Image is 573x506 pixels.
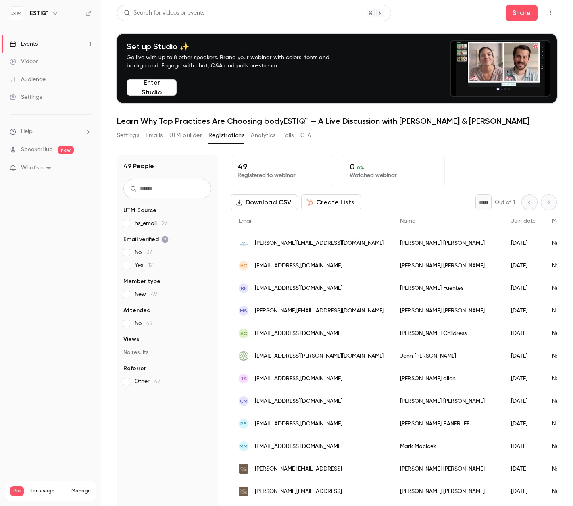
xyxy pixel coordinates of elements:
span: hs_email [135,219,167,227]
h6: ESTIQ™ [30,9,49,17]
span: Name [400,218,415,224]
span: Member type [123,277,160,285]
span: 0 % [357,165,364,171]
span: Yes [135,261,153,269]
div: Audience [10,75,46,83]
img: aboutfaceandbodykaty.com [239,238,248,248]
div: Mark Macicek [392,435,503,458]
span: [EMAIL_ADDRESS][DOMAIN_NAME] [255,262,342,270]
div: Search for videos or events [124,9,204,17]
div: [PERSON_NAME] [PERSON_NAME] [392,480,503,503]
span: 49 [146,321,153,326]
button: Share [506,5,538,21]
button: UTM builder [169,129,202,142]
img: ESTIQ™ [10,7,23,20]
span: 12 [148,262,153,268]
div: [PERSON_NAME] allen [392,367,503,390]
p: Registered to webinar [238,171,326,179]
span: CM [240,398,248,405]
button: Analytics [251,129,276,142]
div: [DATE] [503,322,544,345]
h4: Set up Studio ✨ [127,42,348,51]
div: [PERSON_NAME] [PERSON_NAME] [392,254,503,277]
span: [EMAIL_ADDRESS][DOMAIN_NAME] [255,442,342,451]
span: MM [240,443,248,450]
span: [PERSON_NAME][EMAIL_ADDRESS][DOMAIN_NAME] [255,307,384,315]
span: Join date [511,218,536,224]
span: No [135,248,152,256]
span: [PERSON_NAME][EMAIL_ADDRESS] [255,487,342,496]
span: MS [240,307,247,314]
span: [PERSON_NAME][EMAIL_ADDRESS] [255,465,342,473]
div: Jenn [PERSON_NAME] [392,345,503,367]
span: AC [240,330,247,337]
a: Manage [71,488,91,494]
span: RF [241,285,246,292]
h1: Learn Why Top Practices Are Choosing bodyESTIQ™ — A Live Discussion with [PERSON_NAME] & [PERSON_... [117,116,557,126]
div: [DATE] [503,412,544,435]
span: 27 [162,221,167,226]
span: [EMAIL_ADDRESS][DOMAIN_NAME] [255,375,342,383]
span: [EMAIL_ADDRESS][DOMAIN_NAME] [255,420,342,428]
div: [PERSON_NAME] Childress [392,322,503,345]
span: Email [239,218,252,224]
p: 49 [238,162,326,171]
div: [DATE] [503,480,544,503]
img: estiq.ai [239,464,248,474]
div: [PERSON_NAME] [PERSON_NAME] [392,232,503,254]
img: estiq.ai [239,487,248,496]
button: Download CSV [231,194,298,210]
div: [PERSON_NAME] [PERSON_NAME] [392,300,503,322]
span: [PERSON_NAME][EMAIL_ADDRESS][DOMAIN_NAME] [255,239,384,248]
span: New [135,290,157,298]
div: [DATE] [503,435,544,458]
span: 49 [151,292,157,297]
span: Other [135,377,160,385]
button: Emails [146,129,163,142]
div: [PERSON_NAME] [PERSON_NAME] [392,458,503,480]
h1: 49 People [123,161,154,171]
p: No results [123,348,211,356]
div: Settings [10,93,42,101]
button: Enter Studio [127,79,177,96]
img: westlakefreshaesthetics.com [239,351,248,361]
span: [EMAIL_ADDRESS][DOMAIN_NAME] [255,284,342,293]
div: [DATE] [503,367,544,390]
p: Go live with up to 8 other speakers. Brand your webinar with colors, fonts and background. Engage... [127,54,348,70]
span: Attended [123,306,150,314]
span: Pro [10,486,24,496]
span: What's new [21,164,51,172]
div: [DATE] [503,277,544,300]
p: 0 [350,162,438,171]
div: Events [10,40,38,48]
div: Videos [10,58,38,66]
p: Watched webinar [350,171,438,179]
span: [EMAIL_ADDRESS][DOMAIN_NAME] [255,397,342,406]
div: [DATE] [503,300,544,322]
div: [DATE] [503,345,544,367]
div: [PERSON_NAME] Fuentes [392,277,503,300]
span: new [58,146,74,154]
span: 47 [154,379,160,384]
span: 37 [146,250,152,255]
span: [EMAIL_ADDRESS][PERSON_NAME][DOMAIN_NAME] [255,352,384,360]
span: Help [21,127,33,136]
li: help-dropdown-opener [10,127,91,136]
a: SpeakerHub [21,146,53,154]
section: facet-groups [123,206,211,385]
p: Out of 1 [495,198,515,206]
div: [DATE] [503,232,544,254]
span: [EMAIL_ADDRESS][DOMAIN_NAME] [255,329,342,338]
span: Views [123,335,139,344]
span: HC [240,262,247,269]
button: Settings [117,129,139,142]
button: Create Lists [301,194,361,210]
div: [PERSON_NAME] [PERSON_NAME] [392,390,503,412]
button: CTA [300,129,311,142]
div: [DATE] [503,254,544,277]
span: ta [241,375,247,382]
button: Polls [282,129,294,142]
span: Plan usage [29,488,67,494]
div: [DATE] [503,390,544,412]
span: No [135,319,153,327]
